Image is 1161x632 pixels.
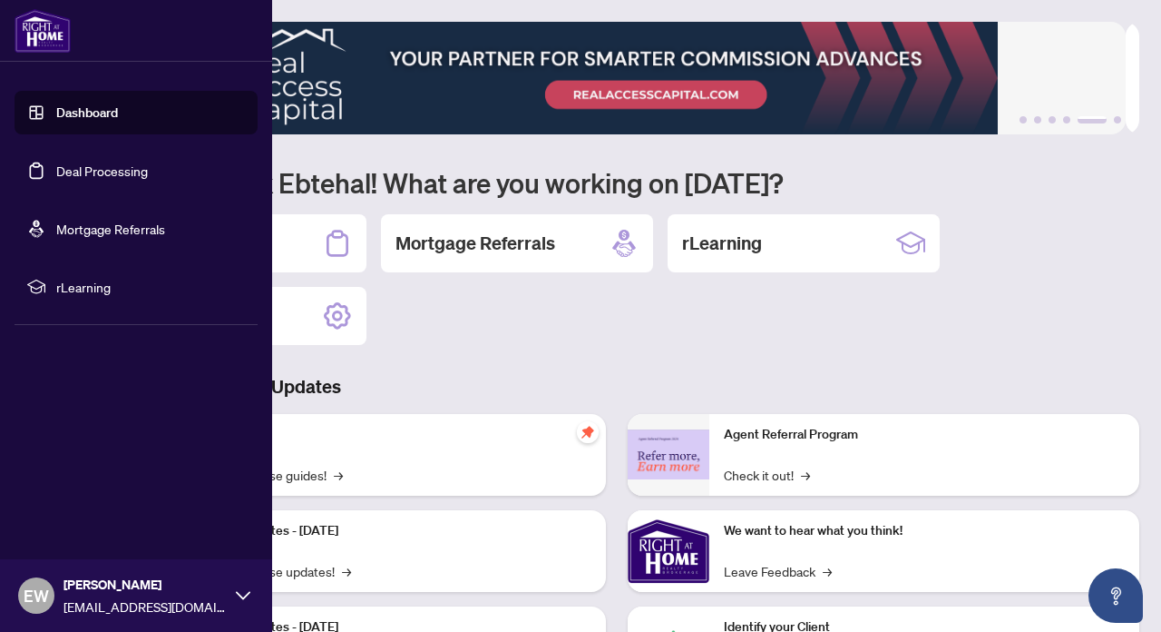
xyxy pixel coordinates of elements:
[190,521,591,541] p: Platform Updates - [DATE]
[56,277,245,297] span: rLearning
[56,163,148,179] a: Deal Processing
[577,421,599,443] span: pushpin
[63,597,227,617] span: [EMAIL_ADDRESS][DOMAIN_NAME]
[15,9,71,53] img: logo
[395,231,555,256] h2: Mortgage Referrals
[94,165,1139,200] h1: Welcome back Ebtehal! What are you working on [DATE]?
[334,465,343,485] span: →
[94,374,1139,400] h3: Brokerage & Industry Updates
[1114,116,1121,123] button: 6
[24,583,49,608] span: EW
[63,575,227,595] span: [PERSON_NAME]
[190,425,591,445] p: Self-Help
[724,465,810,485] a: Check it out!→
[56,221,165,237] a: Mortgage Referrals
[56,104,118,121] a: Dashboard
[628,510,709,592] img: We want to hear what you think!
[342,561,351,581] span: →
[1078,116,1107,123] button: 5
[94,22,1126,134] img: Slide 4
[724,521,1125,541] p: We want to hear what you think!
[1034,116,1041,123] button: 2
[801,465,810,485] span: →
[823,561,832,581] span: →
[628,430,709,479] img: Agent Referral Program
[1088,568,1143,623] button: Open asap
[1049,116,1056,123] button: 3
[682,231,762,256] h2: rLearning
[1063,116,1070,123] button: 4
[1020,116,1027,123] button: 1
[724,561,832,581] a: Leave Feedback→
[724,425,1125,445] p: Agent Referral Program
